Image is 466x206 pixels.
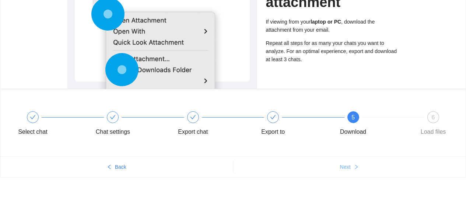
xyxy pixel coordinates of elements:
[110,114,116,120] span: check
[412,111,455,138] div: 6Load files
[354,164,359,170] span: right
[266,18,399,34] div: If viewing from your , download the attachment from your email.
[233,161,466,173] button: Nextright
[96,126,130,138] div: Chat settings
[107,164,112,170] span: left
[311,19,341,25] b: laptop or PC
[30,114,36,120] span: check
[11,111,91,138] div: Select chat
[252,111,332,138] div: Export to
[18,126,47,138] div: Select chat
[261,126,285,138] div: Export to
[432,114,435,121] span: 6
[190,114,196,120] span: check
[270,114,276,120] span: check
[421,126,446,138] div: Load files
[0,161,233,173] button: leftBack
[172,111,252,138] div: Export chat
[266,39,399,63] div: Repeat all steps for as many your chats you want to analyze. For an optimal experience, export an...
[178,126,208,138] div: Export chat
[91,111,171,138] div: Chat settings
[340,163,351,171] span: Next
[332,111,412,138] div: 5Download
[351,114,355,121] span: 5
[115,163,126,171] span: Back
[340,126,366,138] div: Download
